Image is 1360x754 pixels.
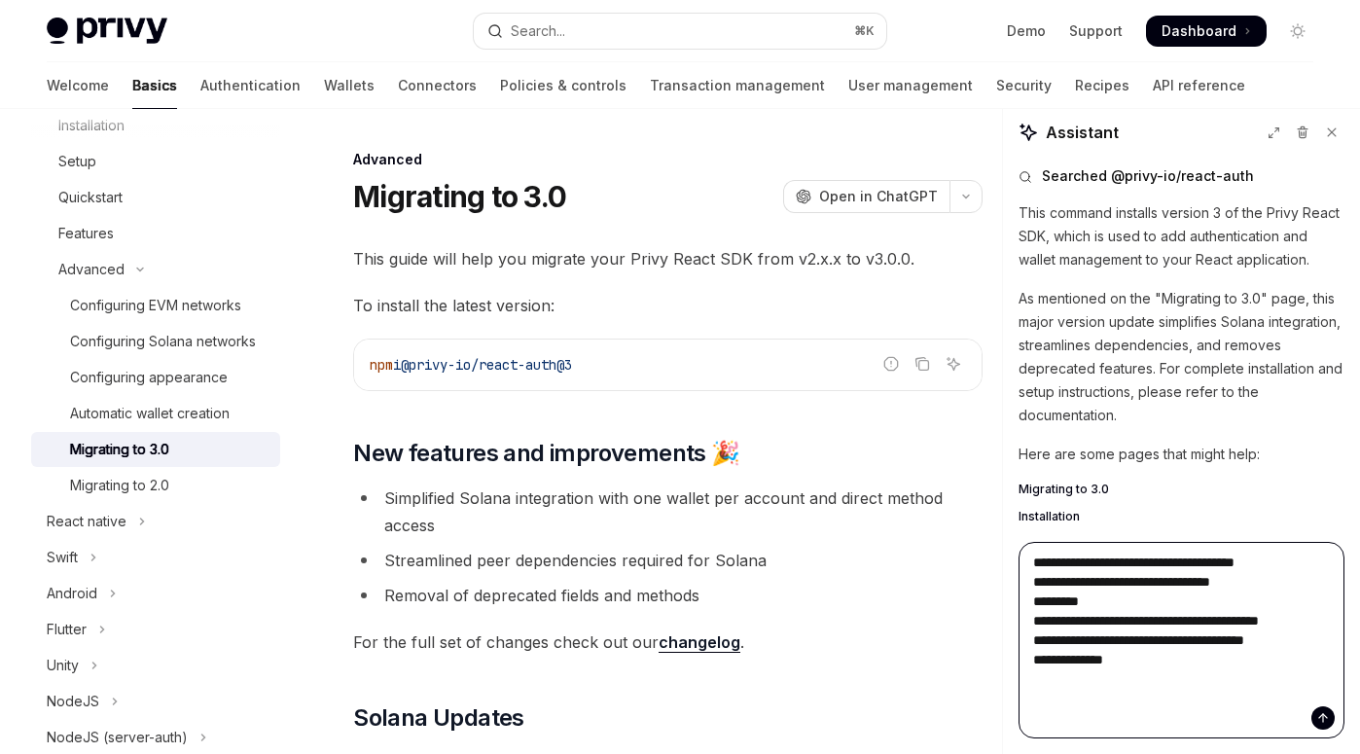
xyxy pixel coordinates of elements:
[783,180,949,213] button: Open in ChatGPT
[1075,62,1129,109] a: Recipes
[370,356,393,374] span: npm
[70,438,169,461] div: Migrating to 3.0
[58,186,123,209] div: Quickstart
[1146,16,1267,47] a: Dashboard
[511,19,565,43] div: Search...
[353,547,983,574] li: Streamlined peer dependencies required for Solana
[47,618,87,641] div: Flutter
[70,366,228,389] div: Configuring appearance
[659,632,740,653] a: changelog
[70,330,256,353] div: Configuring Solana networks
[1162,21,1236,41] span: Dashboard
[996,62,1052,109] a: Security
[848,62,973,109] a: User management
[31,144,280,179] a: Setup
[31,324,280,359] a: Configuring Solana networks
[132,62,177,109] a: Basics
[47,690,99,713] div: NodeJS
[31,360,280,395] a: Configuring appearance
[47,654,79,677] div: Unity
[353,179,566,214] h1: Migrating to 3.0
[910,351,935,377] button: Copy the contents from the code block
[353,245,983,272] span: This guide will help you migrate your Privy React SDK from v2.x.x to v3.0.0.
[1019,509,1344,524] a: Installation
[70,474,169,497] div: Migrating to 2.0
[47,582,97,605] div: Android
[1019,482,1109,497] span: Migrating to 3.0
[58,150,96,173] div: Setup
[31,648,280,683] button: Toggle Unity section
[324,62,375,109] a: Wallets
[1019,443,1344,466] p: Here are some pages that might help:
[31,216,280,251] a: Features
[500,62,626,109] a: Policies & controls
[70,402,230,425] div: Automatic wallet creation
[1311,706,1335,730] button: Send message
[393,356,401,374] span: i
[58,222,114,245] div: Features
[31,576,280,611] button: Toggle Android section
[353,628,983,656] span: For the full set of changes check out our .
[31,432,280,467] a: Migrating to 3.0
[1153,62,1245,109] a: API reference
[1019,509,1080,524] span: Installation
[1019,542,1344,738] textarea: Ask a question...
[650,62,825,109] a: Transaction management
[31,612,280,647] button: Toggle Flutter section
[47,726,188,749] div: NodeJS (server-auth)
[1019,166,1344,186] button: Searched @privy-io/react-auth
[31,468,280,503] a: Migrating to 2.0
[401,356,572,374] span: @privy-io/react-auth@3
[353,150,983,169] div: Advanced
[353,582,983,609] li: Removal of deprecated fields and methods
[31,504,280,539] button: Toggle React native section
[1046,121,1119,144] span: Assistant
[474,14,885,49] button: Open search
[31,540,280,575] button: Toggle Swift section
[1069,21,1123,41] a: Support
[854,23,875,39] span: ⌘ K
[1007,21,1046,41] a: Demo
[200,62,301,109] a: Authentication
[1019,287,1344,427] p: As mentioned on the "Migrating to 3.0" page, this major version update simplifies Solana integrat...
[31,180,280,215] a: Quickstart
[47,510,126,533] div: React native
[47,62,109,109] a: Welcome
[1282,16,1313,47] button: Toggle dark mode
[58,258,125,281] div: Advanced
[353,292,983,319] span: To install the latest version:
[1019,482,1344,497] a: Migrating to 3.0
[31,288,280,323] a: Configuring EVM networks
[878,351,904,377] button: Report incorrect code
[819,187,938,206] span: Open in ChatGPT
[398,62,477,109] a: Connectors
[941,351,966,377] button: Ask AI
[31,396,280,431] a: Automatic wallet creation
[31,252,280,287] button: Toggle Advanced section
[353,438,739,469] span: New features and improvements 🎉
[353,485,983,539] li: Simplified Solana integration with one wallet per account and direct method access
[31,684,280,719] button: Toggle NodeJS section
[1042,166,1254,186] span: Searched @privy-io/react-auth
[70,294,241,317] div: Configuring EVM networks
[47,546,78,569] div: Swift
[47,18,167,45] img: light logo
[1019,201,1344,271] p: This command installs version 3 of the Privy React SDK, which is used to add authentication and w...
